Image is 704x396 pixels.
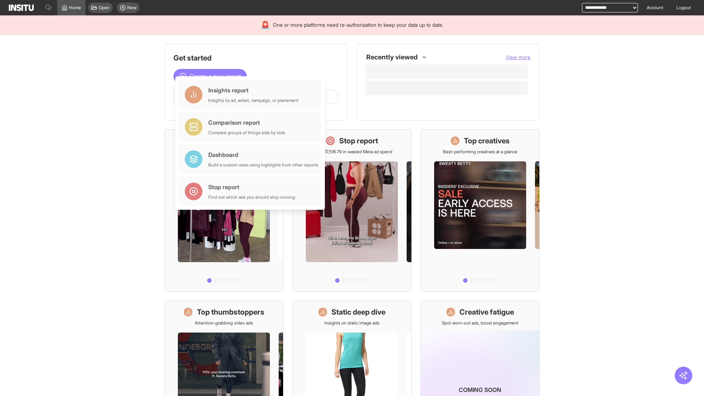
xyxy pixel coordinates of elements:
div: 🚨 [261,20,270,30]
button: View more [506,54,531,61]
p: Insights on static image ads [324,320,379,326]
h1: Stop report [339,136,378,146]
h1: Get started [173,53,338,63]
span: View more [506,54,531,60]
div: Build a custom view using highlights from other reports [208,162,318,168]
p: Best-performing creatives at a glance [443,149,517,155]
p: Save £17,516.79 in wasted Meta ad spend [312,149,392,155]
a: What's live nowSee all active ads instantly [164,129,283,292]
div: Find out which ads you should stop running [208,194,295,200]
span: New [127,5,136,11]
h1: Static deep dive [331,307,385,317]
span: Open [99,5,110,11]
div: Dashboard [208,150,318,159]
div: Insights report [208,86,298,95]
div: Compare groups of things side by side [208,130,285,136]
button: Create a new report [173,69,247,84]
h1: Top creatives [464,136,510,146]
img: Logo [9,4,34,11]
div: Comparison report [208,118,285,127]
div: Insights by ad, adset, campaign, or placement [208,98,298,103]
a: Top creativesBest-performing creatives at a glance [421,129,540,292]
p: Attention-grabbing video ads [195,320,253,326]
span: Home [69,5,81,11]
div: Stop report [208,183,295,191]
h1: Top thumbstoppers [197,307,264,317]
a: Stop reportSave £17,516.79 in wasted Meta ad spend [292,129,411,292]
span: Create a new report [190,72,241,81]
span: One or more platforms need re-authorisation to keep your data up to date. [273,21,443,29]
